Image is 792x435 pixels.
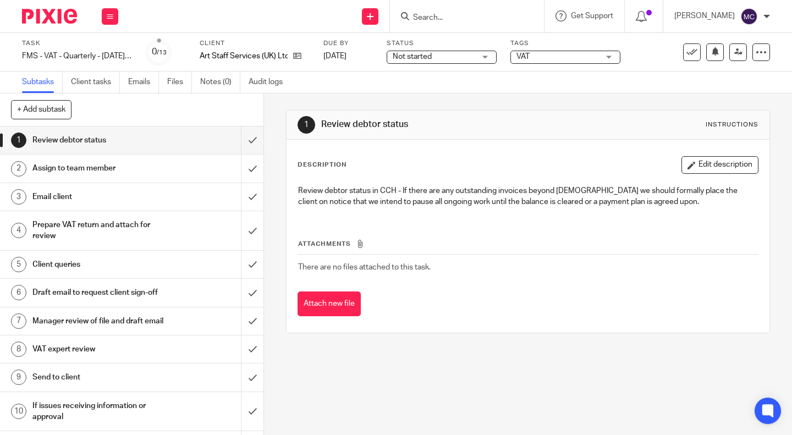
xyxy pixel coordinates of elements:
[32,313,164,329] h1: Manager review of file and draft email
[11,189,26,205] div: 3
[681,156,758,174] button: Edit description
[22,71,63,93] a: Subtasks
[32,369,164,386] h1: Send to client
[22,9,77,24] img: Pixie
[298,116,315,134] div: 1
[298,263,431,271] span: There are no files attached to this task.
[11,404,26,419] div: 10
[32,341,164,357] h1: VAT expert review
[11,133,26,148] div: 1
[298,185,758,208] p: Review debtor status in CCH - If there are any outstanding invoices beyond [DEMOGRAPHIC_DATA] we ...
[32,160,164,177] h1: Assign to team member
[157,49,167,56] small: /13
[298,161,346,169] p: Description
[321,119,552,130] h1: Review debtor status
[152,46,167,58] div: 0
[510,39,620,48] label: Tags
[571,12,613,20] span: Get Support
[128,71,159,93] a: Emails
[706,120,758,129] div: Instructions
[200,39,310,48] label: Client
[11,285,26,300] div: 6
[393,53,432,60] span: Not started
[32,132,164,148] h1: Review debtor status
[11,342,26,357] div: 8
[32,217,164,245] h1: Prepare VAT return and attach for review
[11,223,26,238] div: 4
[674,10,735,21] p: [PERSON_NAME]
[22,51,132,62] div: FMS - VAT - Quarterly - July - September, 2025
[32,398,164,426] h1: If issues receiving information or approval
[298,291,361,316] button: Attach new file
[22,39,132,48] label: Task
[11,100,71,119] button: + Add subtask
[11,370,26,385] div: 9
[32,189,164,205] h1: Email client
[11,257,26,272] div: 5
[11,313,26,329] div: 7
[11,161,26,177] div: 2
[323,52,346,60] span: [DATE]
[71,71,120,93] a: Client tasks
[323,39,373,48] label: Due by
[298,241,351,247] span: Attachments
[412,13,511,23] input: Search
[516,53,530,60] span: VAT
[249,71,291,93] a: Audit logs
[740,8,758,25] img: svg%3E
[200,51,288,62] p: Art Staff Services (UK) Ltd
[200,71,240,93] a: Notes (0)
[22,51,132,62] div: FMS - VAT - Quarterly - [DATE] - [DATE]
[387,39,497,48] label: Status
[167,71,192,93] a: Files
[32,256,164,273] h1: Client queries
[32,284,164,301] h1: Draft email to request client sign-off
